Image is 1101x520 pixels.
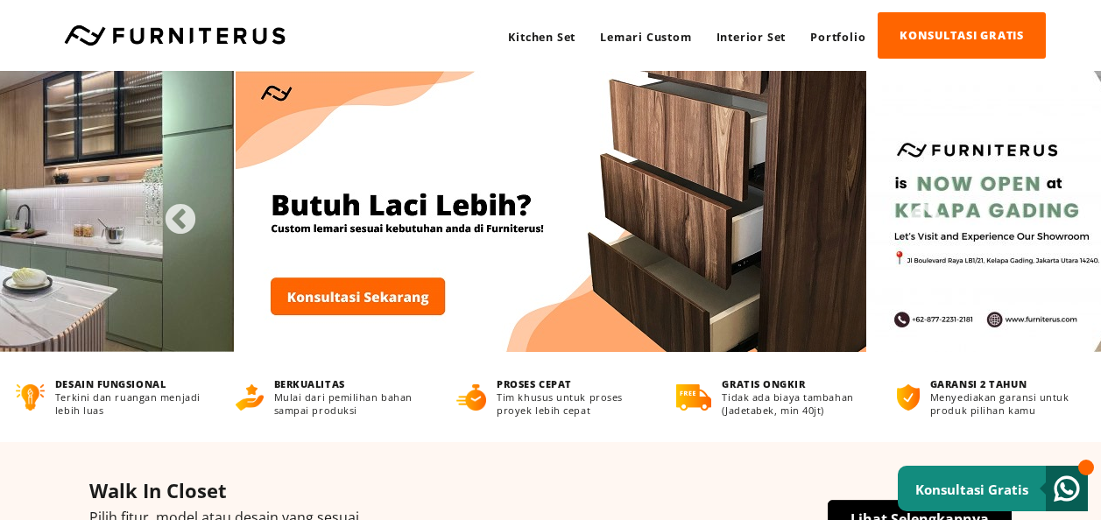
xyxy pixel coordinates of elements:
[497,377,644,390] h4: PROSES CEPAT
[274,377,424,390] h4: BERKUALITAS
[798,14,878,60] a: Portfolio
[274,390,424,417] p: Mulai dari pemilihan bahan sampai produksi
[676,384,711,411] img: gratis-ongkir.png
[497,390,644,417] p: Tim khusus untuk proses proyek lebih cepat
[236,384,263,411] img: berkualitas.png
[907,203,925,221] button: Next
[930,377,1084,390] h4: GARANSI 2 TAHUN
[898,466,1088,511] a: Konsultasi Gratis
[915,481,1028,498] small: Konsultasi Gratis
[16,384,45,411] img: desain-fungsional.png
[722,390,864,417] p: Tidak ada biaya tambahan (Jadetabek, min 40jt)
[897,384,920,411] img: bergaransi.png
[55,377,204,390] h4: DESAIN FUNGSIONAL
[704,14,799,60] a: Interior Set
[588,14,703,60] a: Lemari Custom
[878,12,1046,59] a: KONSULTASI GRATIS
[55,390,204,417] p: Terkini dan ruangan menjadi lebih luas
[930,390,1084,417] p: Menyediakan garansi untuk produk pilihan kamu
[236,71,866,352] img: Banner3.jpg
[89,477,1012,503] h4: Walk In Closet
[163,203,180,221] button: Previous
[722,377,864,390] h4: GRATIS ONGKIR
[496,14,588,60] a: Kitchen Set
